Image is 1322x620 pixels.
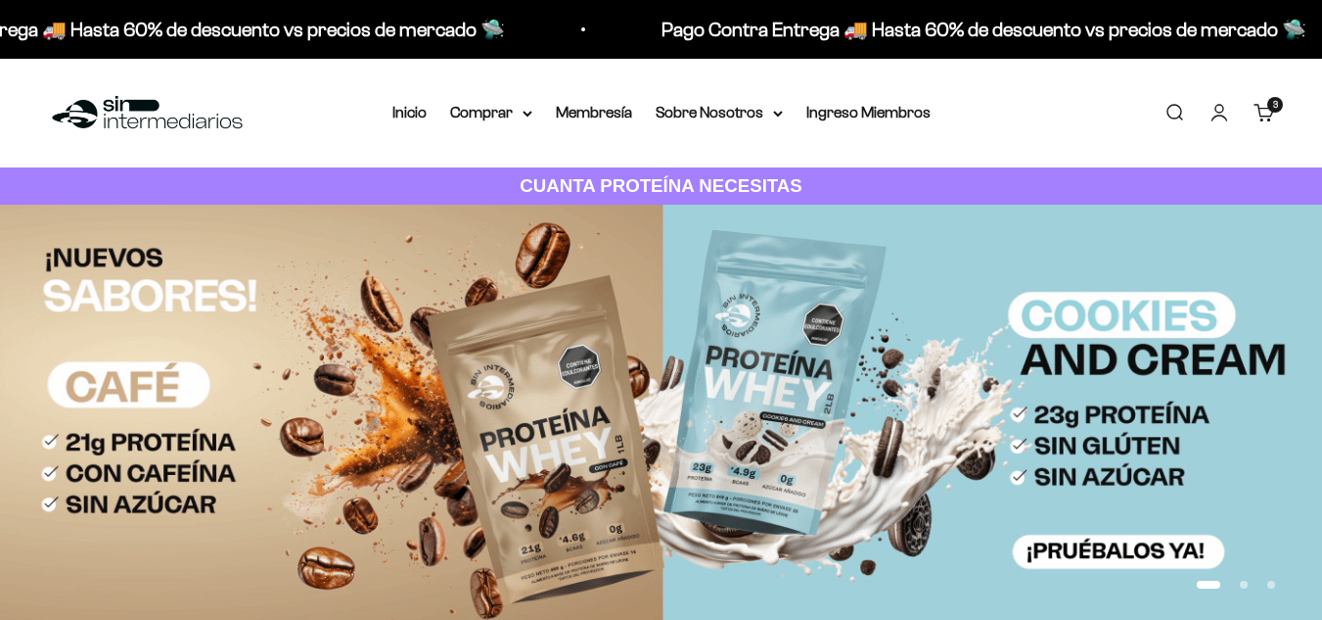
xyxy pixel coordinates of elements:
[392,104,427,120] a: Inicio
[556,104,632,120] a: Membresía
[659,14,1303,45] p: Pago Contra Entrega 🚚 Hasta 60% de descuento vs precios de mercado 🛸
[1273,100,1278,110] span: 3
[520,175,802,196] strong: CUANTA PROTEÍNA NECESITAS
[806,104,931,120] a: Ingreso Miembros
[450,100,532,125] summary: Comprar
[656,100,783,125] summary: Sobre Nosotros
